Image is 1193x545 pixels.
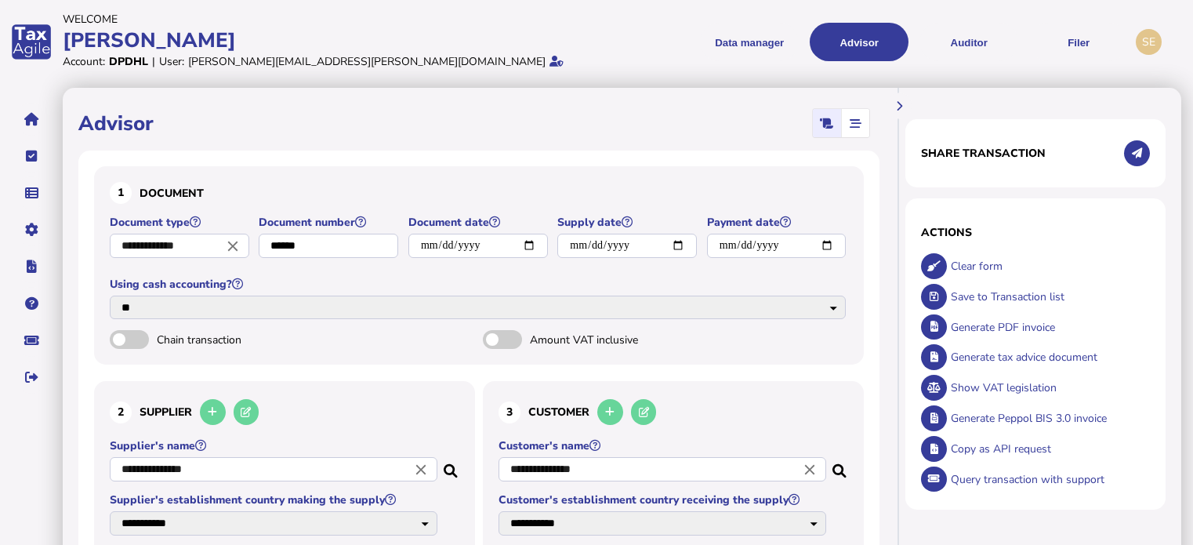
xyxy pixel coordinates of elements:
button: Data manager [15,176,48,209]
button: Help pages [15,287,48,320]
button: Home [15,103,48,136]
button: Edit selected customer in the database [631,399,657,425]
i: Close [224,237,241,254]
label: Using cash accounting? [110,277,848,292]
button: Generate pdf [921,314,947,340]
button: Clear form data from invoice panel [921,253,947,279]
div: Show VAT legislation [947,372,1150,403]
div: Save to Transaction list [947,282,1150,312]
button: Shows a dropdown of VAT Advisor options [810,23,908,61]
div: Generate Peppol BIS 3.0 invoice [947,403,1150,434]
h1: Advisor [78,110,154,137]
button: Shows a dropdown of Data manager options [700,23,799,61]
label: Supplier's name [110,438,440,453]
button: Sign out [15,361,48,394]
i: Search for a dummy customer [832,460,848,472]
h1: Actions [921,225,1150,240]
div: 2 [110,401,132,423]
button: Edit selected supplier in the database [234,399,259,425]
button: Share transaction [1124,140,1150,166]
mat-button-toggle: Classic scrolling page view [813,109,841,137]
button: Copy data as API request body to clipboard [921,436,947,462]
i: Close [801,460,818,478]
app-field: Select a document type [110,215,251,269]
h1: Share transaction [921,146,1046,161]
label: Payment date [707,215,848,230]
label: Supplier's establishment country making the supply [110,492,440,507]
h3: Customer [499,397,848,427]
h3: Supplier [110,397,459,427]
i: Close [412,460,430,478]
label: Customer's establishment country receiving the supply [499,492,829,507]
div: [PERSON_NAME][EMAIL_ADDRESS][PERSON_NAME][DOMAIN_NAME] [188,54,546,69]
label: Document type [110,215,251,230]
menu: navigate products [600,23,1129,61]
button: Generate tax advice document [921,344,947,370]
i: Search for a dummy seller [444,460,459,472]
div: Generate PDF invoice [947,312,1150,343]
span: Chain transaction [157,332,321,347]
div: 1 [110,182,132,204]
button: Show VAT legislation [921,375,947,401]
div: Query transaction with support [947,464,1150,495]
button: Developer hub links [15,250,48,283]
button: Add a new supplier to the database [200,399,226,425]
div: DPDHL [109,54,148,69]
div: Account: [63,54,105,69]
div: [PERSON_NAME] [63,27,592,54]
mat-button-toggle: Stepper view [841,109,869,137]
button: Add a new customer to the database [597,399,623,425]
label: Document date [408,215,549,230]
button: Query transaction with support [921,467,947,492]
div: Clear form [947,251,1150,282]
button: Hide [887,93,912,119]
div: Profile settings [1136,29,1162,55]
span: Amount VAT inclusive [530,332,694,347]
i: Data manager [25,193,38,194]
label: Supply date [557,215,698,230]
label: Document number [259,215,400,230]
label: Customer's name [499,438,829,453]
button: Save transaction [921,284,947,310]
button: Filer [1029,23,1128,61]
button: Manage settings [15,213,48,246]
button: Auditor [919,23,1018,61]
h3: Document [110,182,848,204]
div: | [152,54,155,69]
div: Copy as API request [947,434,1150,464]
div: User: [159,54,184,69]
div: Welcome [63,12,592,27]
i: Email verified [549,56,564,67]
button: Raise a support ticket [15,324,48,357]
button: Tasks [15,140,48,173]
div: Generate tax advice document [947,342,1150,372]
div: 3 [499,401,520,423]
